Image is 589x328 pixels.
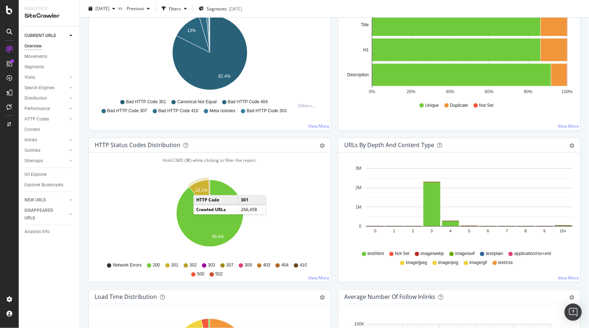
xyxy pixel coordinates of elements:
span: Network Errors [113,262,141,268]
div: gear [320,143,325,148]
span: vs [118,5,124,11]
a: DISAPPEARED URLS [24,207,67,222]
text: 1 [393,229,395,233]
div: Sitemaps [24,157,43,165]
div: Analysis Info [24,228,50,236]
div: Movements [24,53,47,60]
text: 10.1% [195,188,208,193]
div: Explorer Bookmarks [24,181,63,189]
text: 3M [355,166,361,171]
a: Overview [24,42,75,50]
td: HTTP Code [194,196,238,205]
span: application/rss+xml [514,251,551,257]
span: 500 [197,271,204,277]
text: 7 [506,229,508,233]
a: Segments [24,63,75,71]
button: [DATE] [86,3,118,14]
span: 502 [216,271,223,277]
text: 0 [374,229,377,233]
text: 9 [543,229,545,233]
text: 89.4% [212,234,224,239]
svg: A chart. [344,164,574,247]
text: 1M [355,205,361,210]
a: View More [558,275,579,281]
div: SiteCrawler [24,12,74,20]
div: gear [320,295,325,300]
div: Open Intercom Messenger [565,304,582,321]
svg: A chart. [95,176,325,259]
a: NEW URLS [24,196,67,204]
text: 8 [525,229,527,233]
text: Title [361,22,369,27]
span: image/jpeg [406,260,427,266]
a: Outlinks [24,147,67,154]
div: gear [569,295,574,300]
span: image/png [438,260,458,266]
text: Description [347,72,369,77]
a: Analysis Info [24,228,75,236]
a: Distribution [24,95,67,102]
div: Analytics [24,6,74,12]
a: View More [308,275,329,281]
button: Previous [124,3,153,14]
text: 6 [487,229,489,233]
a: HTTP Codes [24,115,67,123]
div: Overview [24,42,42,50]
div: [DATE] [229,5,242,12]
text: 5 [468,229,470,233]
text: 4 [449,229,451,233]
span: 2025 Sep. 12th [95,5,109,12]
text: 100K [354,322,364,327]
span: Bad HTTP Code 410 [158,108,198,114]
text: 80% [524,89,532,94]
div: Others... [298,102,318,109]
svg: A chart. [344,12,574,96]
span: image/avif [455,251,475,257]
span: Bad HTTP Code 404 [228,99,268,105]
span: text/css [498,260,513,266]
a: Content [24,126,75,133]
span: 404 [282,262,289,268]
text: 2M [355,185,361,190]
a: Search Engines [24,84,67,92]
span: Segments [207,5,227,12]
div: Visits [24,74,35,81]
span: image/webp [421,251,444,257]
span: 301 [171,262,178,268]
span: Meta noindex [210,108,235,114]
div: Outlinks [24,147,40,154]
div: Load Time Distribution [95,293,157,300]
text: H1 [363,47,369,53]
text: 13% [187,28,196,33]
a: Movements [24,53,75,60]
div: HTTP Status Codes Distribution [95,141,180,149]
span: Duplicate [450,102,468,109]
div: Filters [169,5,181,12]
div: Search Engines [24,84,54,92]
div: Url Explorer [24,171,47,178]
span: text/plain [486,251,503,257]
text: 82.4% [219,74,231,79]
span: 200 [153,262,160,268]
span: 307 [226,262,233,268]
span: Previous [124,5,144,12]
text: 0% [369,89,376,94]
span: text/html [368,251,384,257]
span: Canonical Not Equal [177,99,216,105]
text: 60% [485,89,494,94]
span: 403 [263,262,270,268]
a: Visits [24,74,67,81]
span: Not Set [479,102,494,109]
span: Bad HTTP Code 303 [247,108,287,114]
span: Bad HTTP Code 307 [107,108,147,114]
text: 10+ [560,229,567,233]
div: Segments [24,63,44,71]
a: View More [558,123,579,129]
span: Bad HTTP Code 301 [126,99,166,105]
div: Content [24,126,40,133]
span: Unique [425,102,439,109]
span: image/gif [469,260,487,266]
text: 40% [446,89,454,94]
